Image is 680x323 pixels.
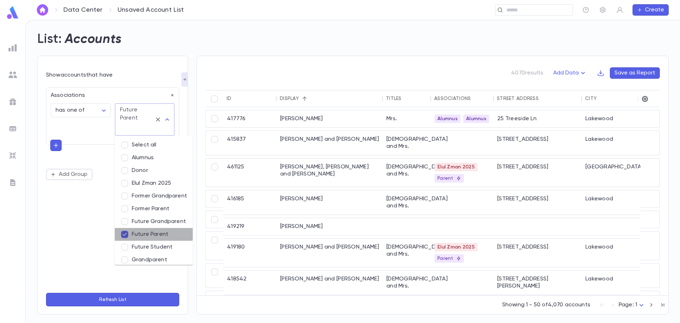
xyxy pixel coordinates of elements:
div: Lakewood [582,131,659,155]
img: imports_grey.530a8a0e642e233f2baf0ef88e8c9fcb.svg [8,151,17,160]
div: [PERSON_NAME] and [PERSON_NAME] [277,131,383,155]
div: Mrs. [383,110,431,127]
img: logo [6,6,20,20]
div: Associations [434,96,471,101]
div: [PERSON_NAME] [277,218,383,235]
button: Clear [153,115,163,124]
img: campaigns_grey.99e729a5f7ee94e3726e6486bddda8f1.svg [8,98,17,106]
div: Lakewood [582,190,659,215]
img: reports_grey.c525e4749d1bce6a11f5fe2a8de1b229.svg [8,44,17,52]
div: has one of [51,104,110,117]
div: 416185 [223,190,277,215]
div: City [585,96,597,101]
div: 415837 [223,131,277,155]
p: Show accounts that have [46,72,179,79]
div: [PERSON_NAME] [277,110,383,127]
span: Elul Zman 2025 [435,164,477,170]
p: Showing 1 - 50 of 4,070 accounts [502,301,590,308]
div: [PERSON_NAME], [PERSON_NAME] and [PERSON_NAME] [277,158,383,187]
div: [DEMOGRAPHIC_DATA] and Mrs. [383,190,431,215]
li: Select all [115,139,193,151]
li: Former Grandparent [115,190,193,202]
li: Former Parent [115,202,193,215]
div: Associations [46,88,175,99]
img: batches_grey.339ca447c9d9533ef1741baa751efc33.svg [8,124,17,133]
p: 4070 results [511,69,543,77]
div: [PERSON_NAME] and [PERSON_NAME] [277,271,383,295]
div: [PERSON_NAME] [277,190,383,215]
button: Add Group [46,169,92,180]
p: Unsaved Account List [118,6,184,14]
li: Grandparent [115,254,193,266]
a: Data Center [63,6,102,14]
span: Elul Zman 2025 [435,244,477,250]
li: Future Student [115,241,193,254]
div: Street Address [497,96,539,101]
div: Display [280,96,299,101]
button: Sort [597,93,608,104]
div: 417776 [223,110,277,127]
button: Sort [232,93,243,104]
div: 418542 [223,271,277,295]
li: Elul Zman 2025 [115,177,193,190]
span: has one of [56,107,85,113]
div: [STREET_ADDRESS] [494,158,582,187]
div: Titles [386,96,402,101]
div: Lakewood [582,110,659,127]
div: [STREET_ADDRESS] [494,239,582,267]
button: Sort [539,93,550,104]
h2: List: [37,32,62,47]
div: [STREET_ADDRESS][PERSON_NAME] [494,271,582,295]
div: [STREET_ADDRESS] [494,131,582,155]
img: students_grey.60c7aba0da46da39d6d829b817ac14fc.svg [8,71,17,79]
div: [DEMOGRAPHIC_DATA] and Mrs. [383,239,431,267]
button: Save as Report [610,67,660,79]
li: Future Parent [115,228,193,241]
img: letters_grey.7941b92b52307dd3b8a917253454ce1c.svg [8,178,17,187]
h2: Accounts [65,32,122,47]
button: Refresh List [46,293,179,306]
div: 461125 [223,158,277,187]
button: Create [633,4,669,16]
div: Future Parent [120,106,150,122]
p: Parent [437,176,461,181]
div: [DEMOGRAPHIC_DATA] and Mrs. [383,131,431,155]
div: 419219 [223,218,277,235]
button: Sort [402,93,413,104]
div: Page: 1 [619,300,646,311]
span: Alumnus [463,116,489,122]
button: Close [162,115,172,124]
p: Parent [437,256,461,261]
div: Lakewood [582,271,659,295]
button: Sort [299,93,310,104]
div: [DEMOGRAPHIC_DATA] and Mrs. [383,271,431,295]
div: [DEMOGRAPHIC_DATA] and Mrs. [383,158,431,187]
span: Alumnus [435,116,460,122]
button: Add Data [549,67,591,79]
div: 419180 [223,239,277,267]
div: 25 Treeside Ln [494,110,582,127]
span: Page: 1 [619,302,637,308]
div: [PERSON_NAME] and [PERSON_NAME] [277,239,383,267]
img: home_white.a664292cf8c1dea59945f0da9f25487c.svg [38,7,47,13]
li: Alumnus [115,151,193,164]
div: [GEOGRAPHIC_DATA] [582,158,659,187]
div: Parent [435,254,464,263]
div: Lakewood [582,239,659,267]
div: ID [227,96,232,101]
li: Donor [115,164,193,177]
div: [STREET_ADDRESS] [494,190,582,215]
div: Parent [435,174,464,183]
li: Future Grandparent [115,215,193,228]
